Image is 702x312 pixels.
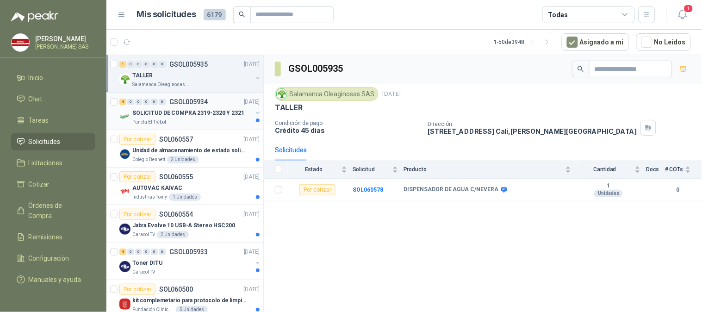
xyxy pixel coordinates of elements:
p: SOL060555 [159,174,193,180]
img: Company Logo [119,224,130,235]
span: Chat [29,94,43,104]
p: Salamanca Oleaginosas SAS [132,81,191,88]
span: Solicitud [353,166,391,173]
button: Asignado a mi [562,33,629,51]
span: Producto [404,166,564,173]
div: 0 [159,249,166,255]
div: 0 [135,99,142,105]
div: 4 [119,249,126,255]
div: Todas [548,10,568,20]
a: Configuración [11,250,95,267]
span: search [239,11,245,18]
th: # COTs [665,161,702,179]
p: GSOL005934 [169,99,208,105]
span: Tareas [29,115,49,125]
span: Licitaciones [29,158,63,168]
a: Por cotizarSOL060555[DATE] Company LogoAUTOVAC KAIVACIndustrias Tomy1 Unidades [106,168,263,205]
img: Company Logo [119,111,130,122]
div: 1 Unidades [169,193,201,201]
span: Estado [288,166,340,173]
div: 0 [151,249,158,255]
p: Dirección [428,121,637,127]
p: TALLER [132,71,153,80]
a: 4 0 0 0 0 0 GSOL005933[DATE] Company LogoToner DITUCaracol TV [119,246,261,276]
p: SOL060557 [159,136,193,143]
b: 1 [577,182,640,190]
img: Company Logo [119,149,130,160]
span: Configuración [29,253,69,263]
h1: Mis solicitudes [137,8,196,21]
p: [PERSON_NAME] [35,36,93,42]
p: Condición de pago [275,120,421,126]
a: Chat [11,90,95,108]
img: Company Logo [119,186,130,197]
p: AUTOVAC KAIVAC [132,184,182,193]
p: GSOL005935 [169,61,208,68]
th: Docs [646,161,665,179]
span: Inicio [29,73,43,83]
div: Salamanca Oleaginosas SAS [275,87,379,101]
span: Órdenes de Compra [29,200,87,221]
div: 0 [159,61,166,68]
th: Solicitud [353,161,404,179]
p: Caracol TV [132,231,155,238]
p: Crédito 45 días [275,126,421,134]
p: [DATE] [244,135,260,144]
div: Por cotizar [119,134,155,145]
div: 1 - 50 de 3948 [494,35,554,50]
span: # COTs [665,166,683,173]
p: SOL060554 [159,211,193,218]
a: Inicio [11,69,95,87]
button: No Leídos [636,33,691,51]
th: Cantidad [577,161,646,179]
p: [DATE] [244,173,260,181]
span: Remisiones [29,232,63,242]
p: GSOL005933 [169,249,208,255]
a: 4 0 0 0 0 0 GSOL005934[DATE] Company LogoSOLICITUD DE COMPRA 2319-2320 Y 2321Panela El Trébol [119,96,261,126]
a: Tareas [11,112,95,129]
div: Por cotizar [119,209,155,220]
b: 0 [665,186,691,194]
th: Producto [404,161,577,179]
div: 4 [119,99,126,105]
div: 0 [127,249,134,255]
a: Solicitudes [11,133,95,150]
img: Company Logo [119,74,130,85]
p: Colegio Bennett [132,156,165,163]
p: Toner DITU [132,259,162,268]
div: 0 [135,61,142,68]
p: [DATE] [382,90,401,99]
p: Jabra Evolve 10 USB-A Stereo HSC200 [132,221,235,230]
span: Manuales y ayuda [29,275,81,285]
p: Industrias Tomy [132,193,167,201]
p: SOLICITUD DE COMPRA 2319-2320 Y 2321 [132,109,244,118]
p: [PERSON_NAME] SAS [35,44,93,50]
p: [DATE] [244,210,260,219]
p: [STREET_ADDRESS] Cali , [PERSON_NAME][GEOGRAPHIC_DATA] [428,127,637,135]
a: Remisiones [11,228,95,246]
span: 6179 [204,9,226,20]
img: Logo peakr [11,11,58,22]
a: Por cotizarSOL060557[DATE] Company LogoUnidad de almacenamiento de estado solido Marca SK hynix [... [106,130,263,168]
img: Company Logo [119,299,130,310]
div: 0 [151,61,158,68]
div: 2 Unidades [167,156,199,163]
button: 1 [674,6,691,23]
div: Unidades [594,190,623,197]
div: Por cotizar [119,284,155,295]
a: Manuales y ayuda [11,271,95,288]
div: 0 [127,99,134,105]
div: 0 [151,99,158,105]
p: [DATE] [244,98,260,106]
p: Unidad de almacenamiento de estado solido Marca SK hynix [DATE] NVMe 256GB HFM256GDJTNG-8310A M.2... [132,146,248,155]
p: kit complemetario para protocolo de limpieza [132,296,248,305]
p: Caracol TV [132,268,155,276]
img: Company Logo [277,89,287,99]
p: SOL060500 [159,286,193,293]
p: Panela El Trébol [132,119,166,126]
span: Solicitudes [29,137,61,147]
div: 0 [135,249,142,255]
a: SOL060578 [353,187,383,193]
a: 1 0 0 0 0 0 GSOL005935[DATE] Company LogoTALLERSalamanca Oleaginosas SAS [119,59,261,88]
